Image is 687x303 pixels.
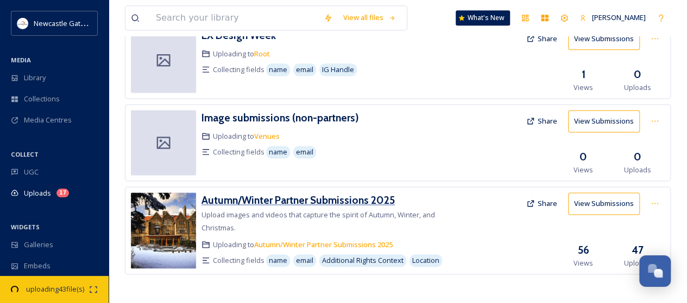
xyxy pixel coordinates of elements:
span: Uploading to [213,49,270,59]
span: Location [412,255,439,266]
h3: EX Design Week [201,29,276,42]
span: email [296,65,313,75]
button: Share [521,111,563,132]
h3: Autumn/Winter Partner Submissions 2025 [201,194,395,207]
span: email [296,255,313,266]
span: name [269,255,287,266]
a: View Submissions [568,110,645,132]
h3: 0 [634,67,641,82]
a: Venues [254,131,280,141]
div: 17 [56,189,69,197]
span: IG Handle [322,65,354,75]
span: Upload images and videos that capture the spirit of Autumn, Winter, and Christmas. [201,210,435,233]
button: View Submissions [568,110,640,132]
h3: 56 [578,242,589,258]
h3: Image submissions (non-partners) [201,111,359,124]
span: Embeds [24,261,51,271]
span: Collecting fields [213,255,264,266]
h3: 0 [634,149,641,165]
h3: 1 [582,67,585,82]
span: Uploads [624,82,651,93]
a: View all files [338,7,401,28]
a: Root [254,49,270,59]
span: COLLECT [11,150,39,158]
span: Uploading to [213,240,393,250]
a: View Submissions [568,28,645,50]
span: name [269,147,287,157]
span: Uploading to [213,131,280,141]
button: Share [521,193,563,214]
a: Image submissions (non-partners) [201,110,359,126]
img: DqD9wEUd_400x400.jpg [17,18,28,29]
a: Autumn/Winter Partner Submissions 2025 [201,192,395,208]
span: Uploads [24,188,51,198]
span: Galleries [24,240,53,250]
span: email [296,147,313,157]
button: View Submissions [568,28,640,50]
img: b68067e0-2686-4f55-a82c-ee148cb8f9a3.jpg [131,192,196,268]
span: Views [573,165,593,175]
span: Media Centres [24,115,72,125]
span: Views [573,258,593,268]
span: Newcastle Gateshead Initiative [34,18,134,28]
h3: 47 [632,242,644,258]
span: Collecting fields [213,65,264,75]
span: UGC [24,167,39,177]
a: What's New [456,10,510,25]
a: [PERSON_NAME] [574,7,651,28]
button: Open Chat [639,255,671,287]
span: Uploads [624,258,651,268]
span: Collections [24,94,60,104]
span: Library [24,73,46,83]
span: Collecting fields [213,147,264,157]
span: name [269,65,287,75]
span: uploading 43 file(s) [21,284,89,294]
a: View Submissions [568,192,645,215]
a: Autumn/Winter Partner Submissions 2025 [254,240,393,249]
span: Additional Rights Context [322,255,404,266]
button: Share [521,28,563,49]
input: Search your library [150,6,318,30]
span: Uploads [624,165,651,175]
span: MEDIA [11,56,31,64]
span: WIDGETS [11,223,40,231]
span: [PERSON_NAME] [592,12,646,22]
h3: 0 [579,149,587,165]
button: View Submissions [568,192,640,215]
span: Views [573,82,593,93]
